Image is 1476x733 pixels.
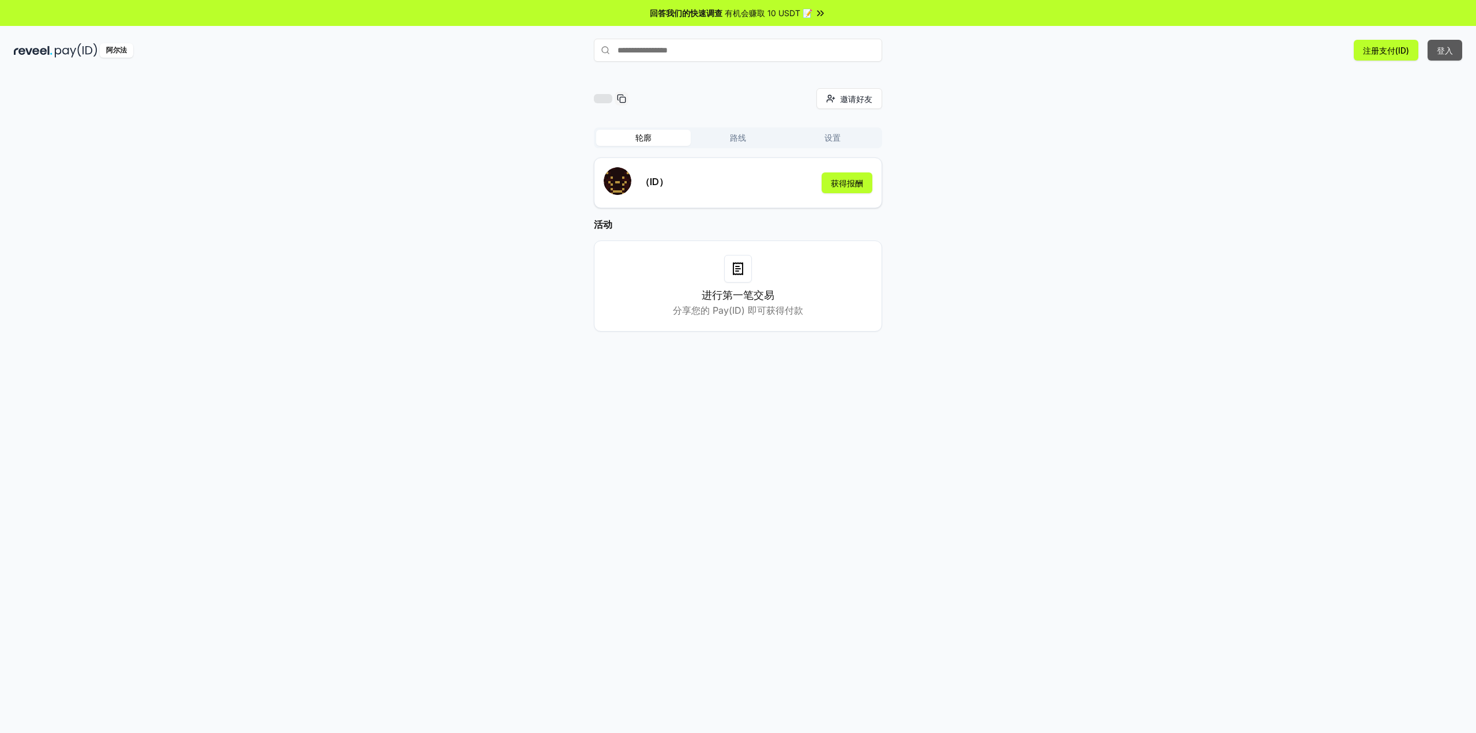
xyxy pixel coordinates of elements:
img: 揭示黑暗 [14,43,52,58]
font: 回答我们的快速调查 [650,8,722,18]
font: 设置 [824,133,841,142]
img: 付款编号 [55,43,97,58]
font: 路线 [730,133,746,142]
font: 邀请好友 [840,94,872,104]
font: 轮廓 [635,133,652,142]
button: 注册支付(ID) [1354,40,1418,61]
font: 分享您的 Pay(ID) 即可获得付款 [673,305,803,316]
button: 登入 [1428,40,1462,61]
button: 邀请好友 [816,88,882,109]
font: 有机会赚取 10 USDT 📝 [725,8,812,18]
font: 进行第一笔交易 [702,289,774,301]
font: 获得报酬 [831,178,863,188]
font: 活动 [594,219,612,230]
font: 注册支付(ID) [1363,46,1409,55]
font: （ID） [641,176,668,187]
font: 阿尔法 [106,46,127,54]
font: 登入 [1437,46,1453,55]
button: 获得报酬 [822,172,872,193]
